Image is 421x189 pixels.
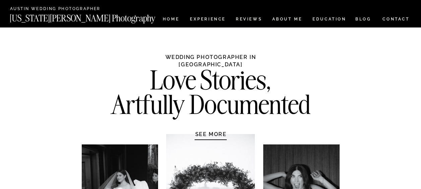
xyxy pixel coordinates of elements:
h1: Wedding Photographer in [GEOGRAPHIC_DATA] [148,54,274,67]
a: Experience [190,17,225,23]
a: SEE MORE [179,131,243,137]
a: CONTACT [382,15,410,23]
a: EDUCATION [312,17,347,23]
a: [US_STATE][PERSON_NAME] Photography [10,14,178,19]
a: Austin Wedding Photographer [10,7,111,12]
a: BLOG [355,17,371,23]
a: ABOUT ME [272,17,302,23]
a: REVIEWS [236,17,261,23]
a: HOME [161,17,181,23]
h2: Love Stories, Artfully Documented [94,68,328,81]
